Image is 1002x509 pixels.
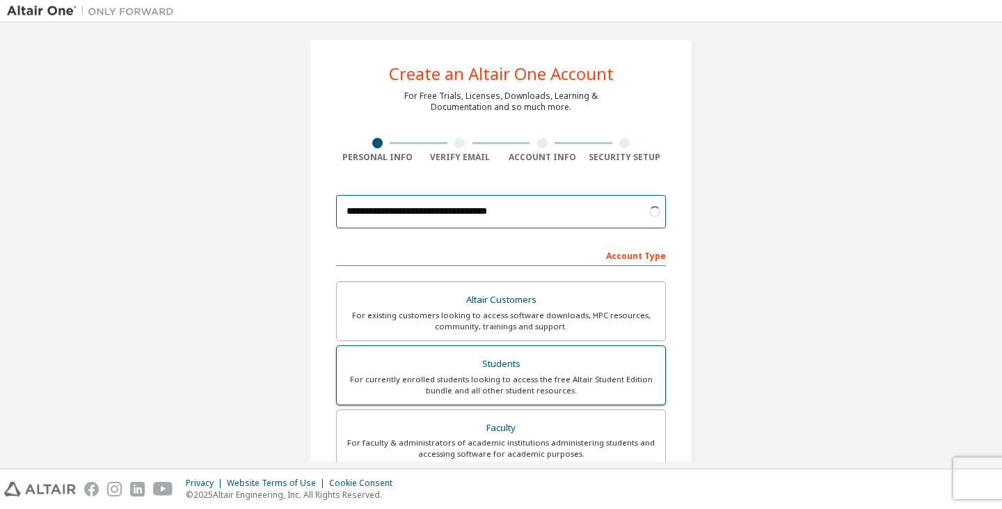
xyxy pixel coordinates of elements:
[107,482,122,496] img: instagram.svg
[584,152,667,163] div: Security Setup
[329,478,401,489] div: Cookie Consent
[227,478,329,489] div: Website Terms of Use
[4,482,76,496] img: altair_logo.svg
[345,354,657,374] div: Students
[130,482,145,496] img: linkedin.svg
[419,152,502,163] div: Verify Email
[501,152,584,163] div: Account Info
[186,489,401,501] p: © 2025 Altair Engineering, Inc. All Rights Reserved.
[345,290,657,310] div: Altair Customers
[389,65,614,82] div: Create an Altair One Account
[404,91,598,113] div: For Free Trials, Licenses, Downloads, Learning & Documentation and so much more.
[345,437,657,460] div: For faculty & administrators of academic institutions administering students and accessing softwa...
[186,478,227,489] div: Privacy
[153,482,173,496] img: youtube.svg
[345,374,657,396] div: For currently enrolled students looking to access the free Altair Student Edition bundle and all ...
[7,4,181,18] img: Altair One
[336,244,666,266] div: Account Type
[84,482,99,496] img: facebook.svg
[336,152,419,163] div: Personal Info
[345,310,657,332] div: For existing customers looking to access software downloads, HPC resources, community, trainings ...
[345,418,657,438] div: Faculty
